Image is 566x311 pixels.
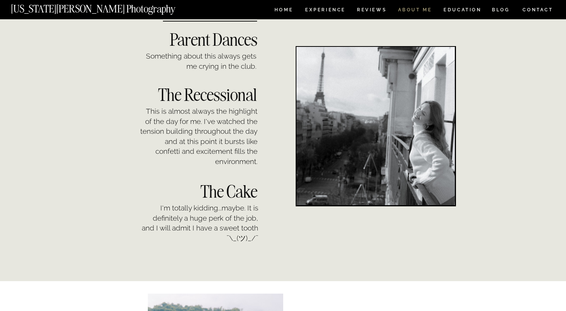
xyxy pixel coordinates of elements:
a: EDUCATION [443,8,482,14]
h3: The Cake [147,183,257,198]
h3: The Recessional [140,86,257,101]
p: This is almost always the highlight of the day for me. I've watched the tension building througho... [140,106,257,135]
a: CONTACT [522,6,554,14]
p: I'm totally kidding...maybe. It is definitely a huge perk of the job, and I will admit I have a s... [140,203,258,219]
a: Experience [305,8,345,14]
p: Something about this always gets me crying in the club. [140,51,256,59]
a: [US_STATE][PERSON_NAME] Photography [11,4,201,10]
a: BLOG [492,8,510,14]
h3: Parent Dances [144,31,257,46]
b: MY PERSONAL FAVORITE PARTS OF A WEDDING DAY: [169,3,257,15]
a: HOME [273,8,295,14]
a: ABOUT ME [398,8,432,14]
a: REVIEWS [357,8,385,14]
